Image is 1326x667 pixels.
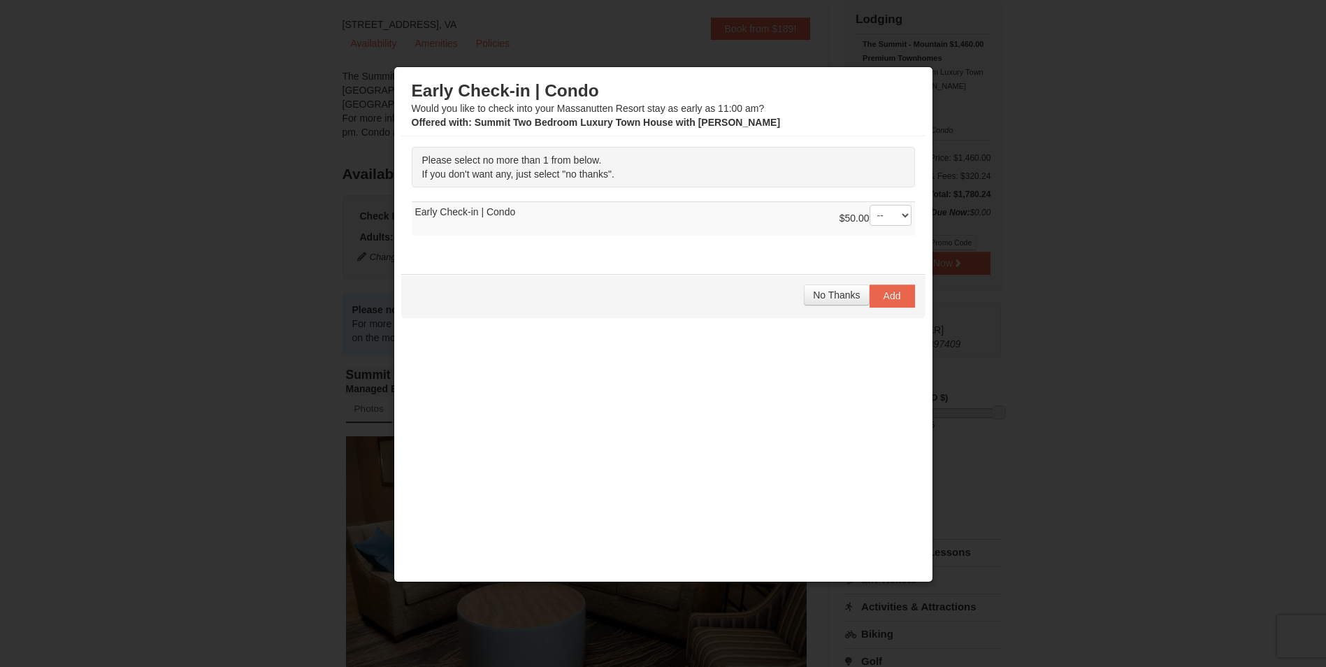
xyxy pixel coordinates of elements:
[412,80,915,129] div: Would you like to check into your Massanutten Resort stay as early as 11:00 am?
[804,285,869,306] button: No Thanks
[839,205,911,233] div: $50.00
[412,202,915,236] td: Early Check-in | Condo
[412,80,915,101] h3: Early Check-in | Condo
[412,117,469,128] span: Offered with
[884,290,901,301] span: Add
[813,289,860,301] span: No Thanks
[422,155,602,166] span: Please select no more than 1 from below.
[870,285,915,307] button: Add
[422,168,614,180] span: If you don't want any, just select "no thanks".
[412,117,781,128] strong: : Summit Two Bedroom Luxury Town House with [PERSON_NAME]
